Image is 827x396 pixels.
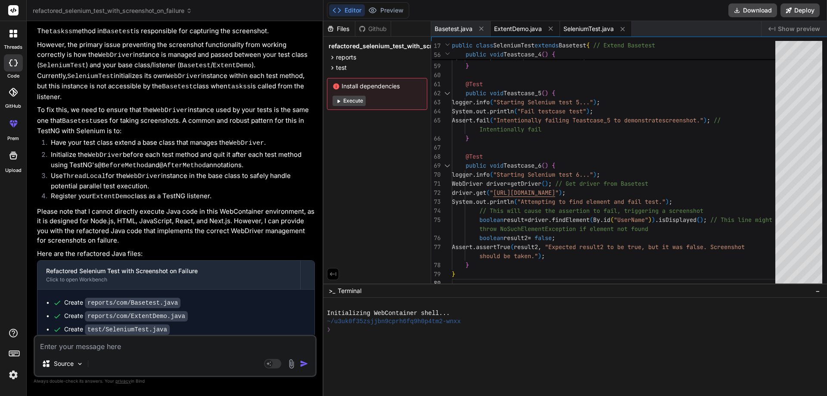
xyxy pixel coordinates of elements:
[452,41,473,49] span: public
[37,40,315,102] p: However, the primary issue preventing the screenshot functionality from working correctly is how ...
[655,216,659,224] span: .
[473,116,476,124] span: .
[229,140,264,147] code: WebDriver
[603,216,610,224] span: id
[597,98,600,106] span: ;
[559,189,562,196] span: )
[5,103,21,110] label: GitHub
[476,171,490,178] span: info
[103,28,134,35] code: Basetest
[431,197,441,206] div: 73
[552,50,555,58] span: {
[552,234,555,242] span: ;
[431,161,441,170] div: 69
[98,162,148,169] code: @BeforeMethod
[524,216,528,224] span: =
[535,234,552,242] span: false
[46,276,292,283] div: Click to open Workbench
[452,107,473,115] span: System
[54,359,74,368] p: Source
[37,249,315,259] p: Here are the refactored Java files:
[62,118,93,125] code: Basetest
[486,198,490,206] span: .
[700,216,703,224] span: )
[431,179,441,188] div: 71
[476,107,486,115] span: out
[476,189,486,196] span: get
[431,107,441,116] div: 64
[466,89,486,97] span: public
[162,83,193,90] code: Basetest
[514,107,517,115] span: (
[479,125,541,133] span: Intentionally fail
[7,135,19,142] label: prem
[39,62,86,69] code: SeleniumTest
[126,173,161,180] code: WebDriver
[479,216,504,224] span: boolean
[610,216,614,224] span: (
[37,207,315,246] p: Please note that I cannot directly execute Java code in this WebContainer environment, as it is d...
[476,98,490,106] span: info
[76,360,84,368] img: Pick Models
[590,107,593,115] span: ;
[541,252,545,260] span: ;
[717,243,745,251] span: reenshot
[559,41,586,49] span: Basetest
[67,73,114,80] code: SeleniumTest
[329,42,489,50] span: refactored_selenium_test_with_screenshot_on_failure
[473,189,476,196] span: .
[552,216,590,224] span: findElement
[597,171,600,178] span: ;
[517,107,586,115] span: "Fail testcase test"
[431,116,441,125] div: 65
[98,52,133,59] code: WebDriver
[441,89,453,98] div: Click to collapse the range.
[479,207,652,215] span: // This will cause the assertion to fail, triggeri
[490,50,504,58] span: void
[490,171,493,178] span: (
[213,62,252,69] code: ExtentDemo
[652,216,655,224] span: )
[336,63,347,72] span: test
[44,191,315,203] li: Register your class as a TestNG listener.
[6,368,21,382] img: settings
[514,243,538,251] span: result2
[355,25,391,33] div: Github
[431,170,441,179] div: 70
[85,298,180,308] code: reports/com/Basetest.java
[514,198,517,206] span: (
[517,198,665,206] span: "Attempting to find element and fail test."
[92,193,131,200] code: ExtentDemo
[545,89,548,97] span: )
[510,243,514,251] span: (
[34,377,317,385] p: Always double-check its answers. Your in Bind
[479,252,538,260] span: should be taken."
[44,171,315,191] li: Use for the instance in the base class to safely handle potential parallel test execution.
[486,189,490,196] span: (
[452,180,507,187] span: WebDriver driver
[466,134,469,142] span: }
[490,189,493,196] span: "
[431,50,441,59] span: 56
[466,153,483,160] span: @Test
[431,279,441,288] div: 80
[300,359,308,368] img: icon
[64,312,188,321] div: Create
[590,216,593,224] span: (
[85,311,188,321] code: reports/com/ExtentDemo.java
[504,50,541,58] span: Teastcase_4
[452,98,473,106] span: logger
[586,107,590,115] span: )
[365,4,407,16] button: Preview
[504,89,541,97] span: Teastcase_5
[504,162,541,169] span: Teastcase_6
[552,162,555,169] span: {
[338,287,361,295] span: Terminal
[166,73,201,80] code: WebDriver
[466,50,486,58] span: public
[286,359,296,369] img: attachment
[452,270,455,278] span: }
[431,270,441,279] div: 79
[44,138,315,150] li: Have your test class extend a base class that manages the .
[159,162,206,169] code: @AfterMethod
